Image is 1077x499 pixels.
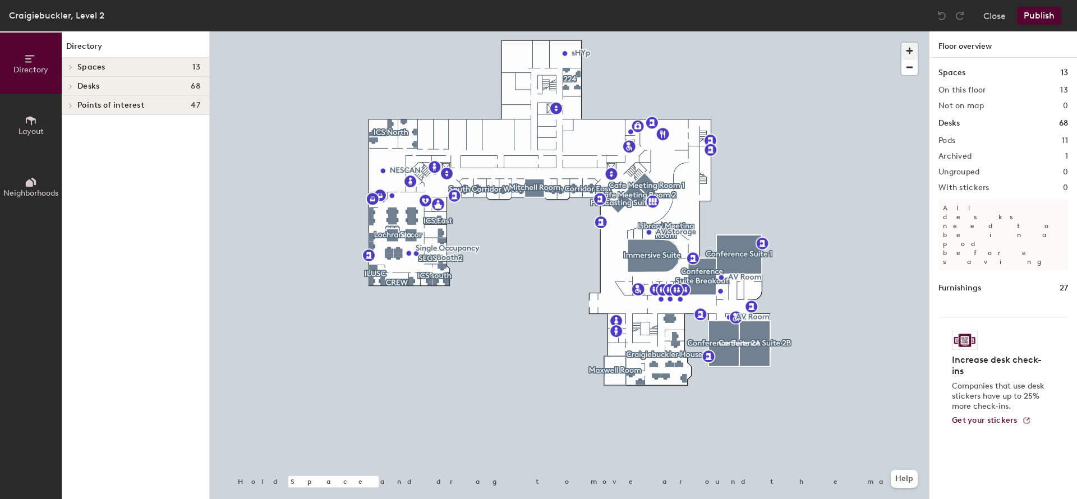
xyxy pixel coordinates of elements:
h2: 0 [1063,101,1068,110]
h2: 0 [1063,168,1068,177]
h2: Ungrouped [938,168,980,177]
span: 68 [191,82,200,91]
span: 47 [191,101,200,110]
h1: 27 [1060,282,1068,294]
button: Close [983,7,1006,25]
h1: Desks [938,117,960,130]
img: Undo [936,10,947,21]
h2: On this floor [938,86,986,95]
h2: Not on map [938,101,984,110]
h1: 13 [1061,67,1068,79]
h4: Increase desk check-ins [952,354,1048,377]
p: Companies that use desk stickers have up to 25% more check-ins. [952,381,1048,412]
p: All desks need to be in a pod before saving [938,199,1068,271]
h2: Pods [938,136,955,145]
h1: Spaces [938,67,965,79]
div: Craigiebuckler, Level 2 [9,8,104,22]
h1: Furnishings [938,282,981,294]
span: Neighborhoods [3,188,58,198]
span: Spaces [77,63,105,72]
h2: Archived [938,152,972,161]
span: Desks [77,82,99,91]
button: Help [891,470,918,488]
span: Get your stickers [952,415,1018,425]
h1: Floor overview [929,31,1077,58]
h1: 68 [1059,117,1068,130]
span: 13 [192,63,200,72]
h2: 13 [1060,86,1068,95]
h1: Directory [62,40,209,58]
img: Redo [954,10,965,21]
span: Layout [19,127,44,136]
button: Publish [1017,7,1061,25]
a: Get your stickers [952,416,1031,426]
h2: 0 [1063,183,1068,192]
h2: With stickers [938,183,989,192]
h2: 11 [1062,136,1068,145]
span: Points of interest [77,101,144,110]
img: Sticker logo [952,331,978,350]
span: Directory [13,65,48,75]
h2: 1 [1065,152,1068,161]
